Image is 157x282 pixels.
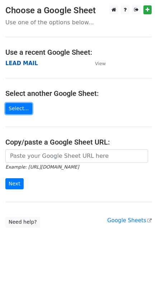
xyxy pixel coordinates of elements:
[5,5,152,16] h3: Choose a Google Sheet
[5,19,152,26] p: Use one of the options below...
[88,60,106,67] a: View
[5,164,79,170] small: Example: [URL][DOMAIN_NAME]
[5,89,152,98] h4: Select another Google Sheet:
[121,248,157,282] iframe: Chat Widget
[107,217,152,224] a: Google Sheets
[5,217,40,228] a: Need help?
[95,61,106,66] small: View
[5,149,148,163] input: Paste your Google Sheet URL here
[5,60,38,67] a: LEAD MAIL
[5,138,152,146] h4: Copy/paste a Google Sheet URL:
[5,103,32,114] a: Select...
[5,178,24,189] input: Next
[5,48,152,57] h4: Use a recent Google Sheet:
